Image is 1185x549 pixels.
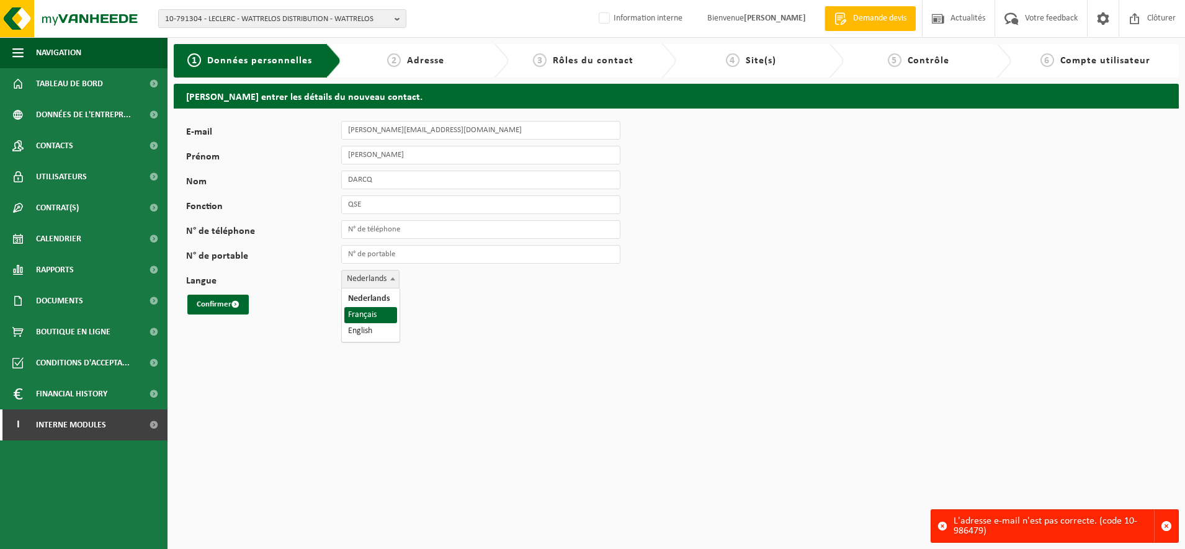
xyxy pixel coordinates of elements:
[36,347,130,378] span: Conditions d'accepta...
[12,409,24,440] span: I
[342,270,399,288] span: Nederlands
[158,9,406,28] button: 10-791304 - LECLERC - WATTRELOS DISTRIBUTION - WATTRELOS
[344,307,397,323] li: Français
[825,6,916,31] a: Demande devis
[186,276,341,288] label: Langue
[187,53,201,67] span: 1
[36,37,81,68] span: Navigation
[36,378,107,409] span: Financial History
[186,127,341,140] label: E-mail
[36,223,81,254] span: Calendrier
[207,56,312,66] span: Données personnelles
[341,171,620,189] input: Nom
[850,12,910,25] span: Demande devis
[341,195,620,214] input: Fonction
[36,68,103,99] span: Tableau de bord
[186,152,341,164] label: Prénom
[36,99,131,130] span: Données de l'entrepr...
[36,285,83,316] span: Documents
[36,130,73,161] span: Contacts
[165,10,390,29] span: 10-791304 - LECLERC - WATTRELOS DISTRIBUTION - WATTRELOS
[186,202,341,214] label: Fonction
[908,56,949,66] span: Contrôle
[341,245,620,264] input: N° de portable
[1040,53,1054,67] span: 6
[954,510,1154,542] div: L'adresse e-mail n'est pas correcte. (code 10-986479)
[344,291,397,307] li: Nederlands
[36,161,87,192] span: Utilisateurs
[186,226,341,239] label: N° de téléphone
[186,251,341,264] label: N° de portable
[744,14,806,23] strong: [PERSON_NAME]
[186,177,341,189] label: Nom
[726,53,740,67] span: 4
[36,192,79,223] span: Contrat(s)
[344,323,397,339] li: English
[36,254,74,285] span: Rapports
[36,409,106,440] span: Interne modules
[341,220,620,239] input: N° de téléphone
[174,84,1179,108] h2: [PERSON_NAME] entrer les détails du nouveau contact.
[888,53,901,67] span: 5
[596,9,682,28] label: Information interne
[553,56,633,66] span: Rôles du contact
[407,56,444,66] span: Adresse
[746,56,776,66] span: Site(s)
[341,270,400,288] span: Nederlands
[36,316,110,347] span: Boutique en ligne
[341,146,620,164] input: Prénom
[1060,56,1150,66] span: Compte utilisateur
[533,53,547,67] span: 3
[187,295,249,315] button: Confirmer
[341,121,620,140] input: E-mail
[387,53,401,67] span: 2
